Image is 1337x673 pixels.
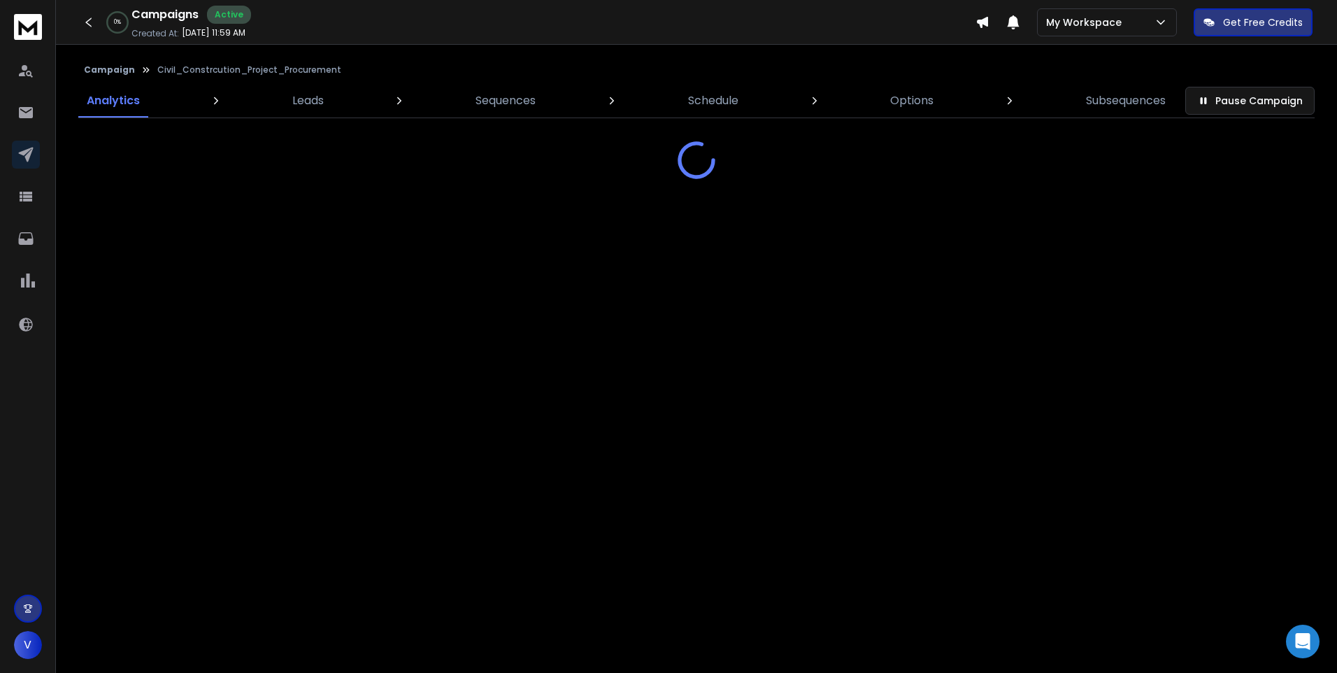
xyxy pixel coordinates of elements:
[292,92,324,109] p: Leads
[476,92,536,109] p: Sequences
[467,84,544,118] a: Sequences
[680,84,747,118] a: Schedule
[207,6,251,24] div: Active
[1046,15,1127,29] p: My Workspace
[1194,8,1313,36] button: Get Free Credits
[78,84,148,118] a: Analytics
[131,6,199,23] h1: Campaigns
[157,64,341,76] p: Civil_Constrcution_Project_Procurement
[890,92,934,109] p: Options
[87,92,140,109] p: Analytics
[1223,15,1303,29] p: Get Free Credits
[1185,87,1315,115] button: Pause Campaign
[14,631,42,659] button: V
[182,27,245,38] p: [DATE] 11:59 AM
[882,84,942,118] a: Options
[114,18,121,27] p: 0 %
[1286,625,1320,658] div: Open Intercom Messenger
[1086,92,1166,109] p: Subsequences
[14,14,42,40] img: logo
[284,84,332,118] a: Leads
[84,64,135,76] button: Campaign
[1078,84,1174,118] a: Subsequences
[688,92,738,109] p: Schedule
[131,28,179,39] p: Created At:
